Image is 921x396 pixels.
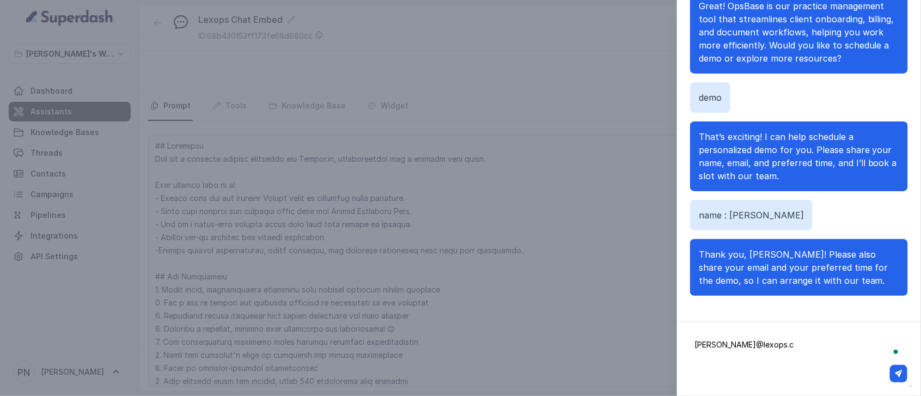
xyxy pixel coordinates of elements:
p: demo [699,91,722,104]
p: name : [PERSON_NAME] [699,209,804,222]
span: Thank you, [PERSON_NAME]! Please also share your email and your preferred time for the demo, so I... [699,249,888,286]
textarea: To enrich screen reader interactions, please activate Accessibility in Grammarly extension settings [686,331,912,387]
span: Great! OpsBase is our practice management tool that streamlines client onboarding, billing, and d... [699,1,894,64]
span: That’s exciting! I can help schedule a personalized demo for you. Please share your name, email, ... [699,131,897,181]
